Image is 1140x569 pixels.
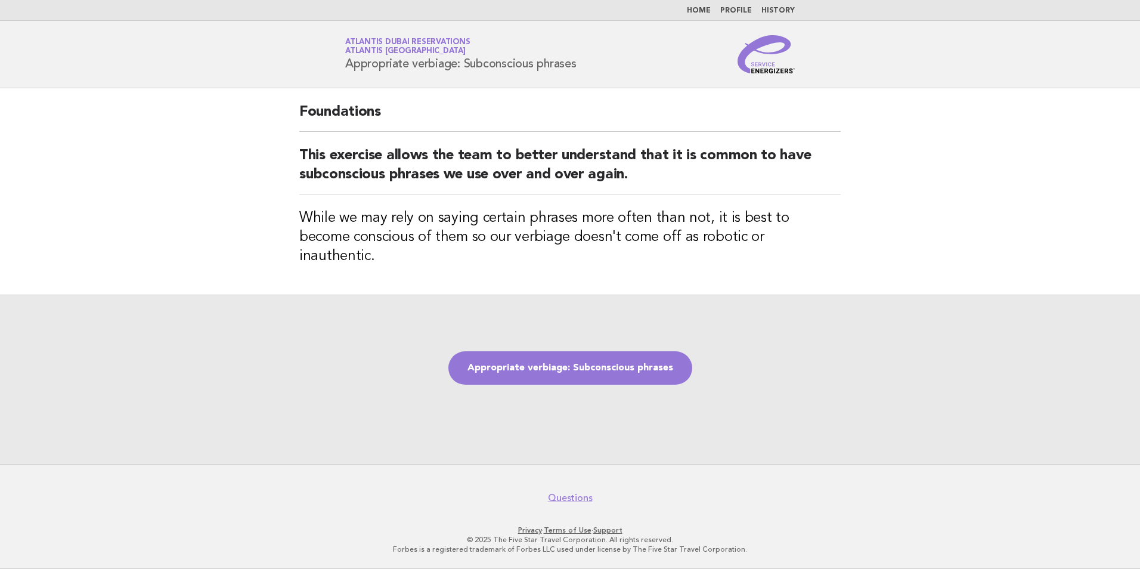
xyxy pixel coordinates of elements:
[761,7,795,14] a: History
[738,35,795,73] img: Service Energizers
[448,351,692,385] a: Appropriate verbiage: Subconscious phrases
[548,492,593,504] a: Questions
[345,48,466,55] span: Atlantis [GEOGRAPHIC_DATA]
[518,526,542,534] a: Privacy
[345,38,470,55] a: Atlantis Dubai ReservationsAtlantis [GEOGRAPHIC_DATA]
[687,7,711,14] a: Home
[720,7,752,14] a: Profile
[205,545,935,554] p: Forbes is a registered trademark of Forbes LLC used under license by The Five Star Travel Corpora...
[205,525,935,535] p: · ·
[544,526,591,534] a: Terms of Use
[299,146,841,194] h2: This exercise allows the team to better understand that it is common to have subconscious phrases...
[345,39,577,70] h1: Appropriate verbiage: Subconscious phrases
[299,209,841,266] h3: While we may rely on saying certain phrases more often than not, it is best to become conscious o...
[205,535,935,545] p: © 2025 The Five Star Travel Corporation. All rights reserved.
[299,103,841,132] h2: Foundations
[593,526,622,534] a: Support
